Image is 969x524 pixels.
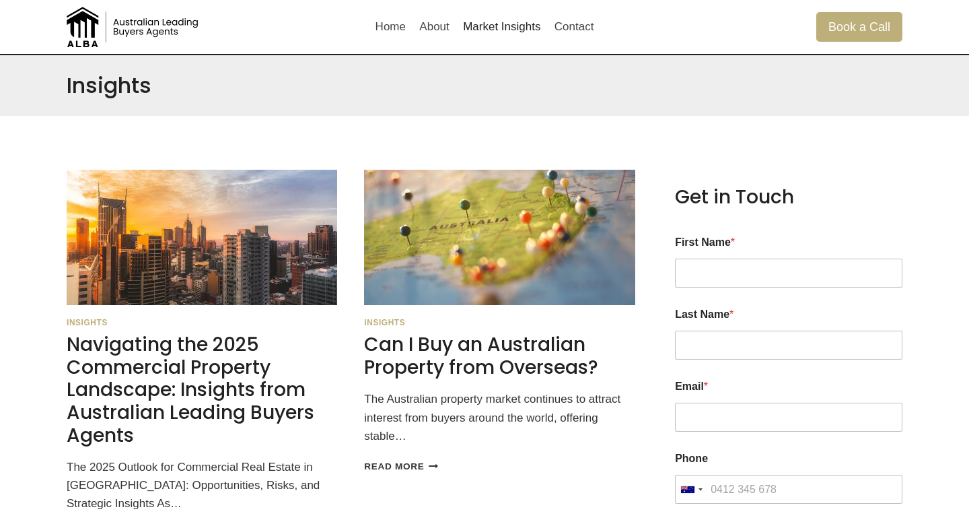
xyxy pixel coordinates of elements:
[67,318,108,327] a: Insights
[675,308,902,321] label: Last Name
[675,186,902,209] h2: Get in Touch
[675,236,902,249] label: First Name
[364,318,405,327] a: Insights
[368,11,412,43] a: Home
[67,7,201,47] img: Australian Leading Buyers Agents
[67,458,337,513] p: The 2025 Outlook for Commercial Real Estate in [GEOGRAPHIC_DATA]: Opportunities, Risks, and Strat...
[675,475,707,504] button: Selected country
[412,11,456,43] a: About
[816,12,902,41] a: Book a Call
[675,452,902,465] label: Phone
[548,11,601,43] a: Contact
[67,73,151,98] h1: Insights
[364,170,635,305] img: Close-up of a map of Australia with colorful pins marking various cities and destinations.
[364,390,635,445] p: The Australian property market continues to attract interest from buyers around the world, offeri...
[368,11,600,43] nav: Primary Navigation
[67,170,337,305] img: Stunning view of Melbourne's skyline at sunset, capturing modern skyscrapers and warm sky.
[456,11,548,43] a: Market Insights
[364,461,438,471] a: Read More
[675,475,902,504] input: Phone
[675,380,902,393] label: Email
[364,331,598,381] a: Can I Buy an Australian Property from Overseas?
[67,331,314,448] a: Navigating the 2025 Commercial Property Landscape: Insights from Australian Leading Buyers Agents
